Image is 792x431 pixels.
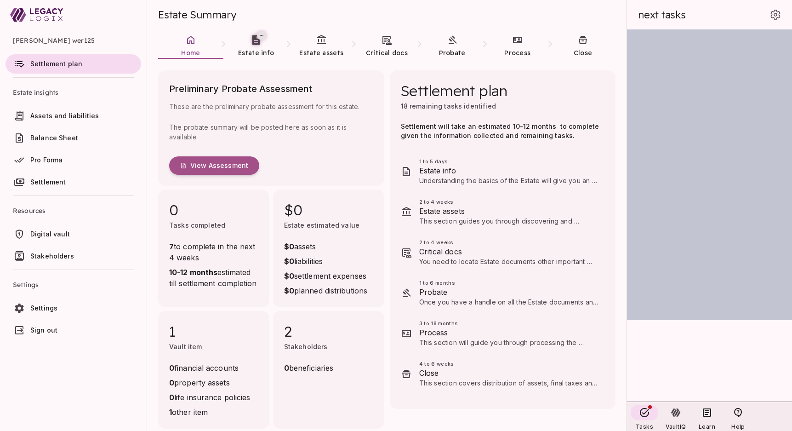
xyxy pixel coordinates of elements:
[504,49,530,57] span: Process
[390,273,616,313] div: 1 to 6 monthsProbateOnce you have a handle on all the Estate documents and assets, you can make a...
[273,311,384,429] div: 2Stakeholders0beneficiaries
[169,242,174,251] strong: 7
[169,322,258,340] span: 1
[401,81,507,100] span: Settlement plan
[169,407,250,418] span: other item
[419,298,600,379] span: Once you have a handle on all the Estate documents and assets, you can make a final determination...
[13,274,134,296] span: Settings
[284,241,367,252] span: assets
[731,423,745,430] span: Help
[699,423,715,430] span: Learn
[30,252,74,260] span: Stakeholders
[169,119,373,145] p: The probate summary will be posted here as soon as it is available
[419,176,601,185] p: Understanding the basics of the Estate will give you an early perspective on what’s in store for ...
[636,423,653,430] span: Tasks
[390,192,616,232] div: 2 to 4 weeksEstate assetsThis section guides you through discovering and documenting the deceased...
[284,271,294,281] strong: $0
[419,379,598,424] span: This section covers distribution of assets, final taxes and accounting, and how to wrap things up...
[181,49,200,57] span: Home
[190,161,248,170] span: View Assessment
[169,362,250,374] span: financial accounts
[284,221,359,229] span: Estate estimated value
[390,354,616,394] div: 4 to 6 weeksCloseThis section covers distribution of assets, final taxes and accounting, and how ...
[419,360,601,368] span: 4 to 6 weeks
[401,122,601,139] span: Settlement will take an estimated 10-12 months to complete given the information collected and re...
[6,247,141,266] a: Stakeholders
[419,320,601,327] span: 3 to 18 months
[6,299,141,318] a: Settings
[158,8,236,21] span: Estate Summary
[169,343,202,351] span: Vault item
[284,286,294,295] strong: $0
[30,60,82,68] span: Settlement plan
[169,393,174,402] strong: 0
[169,408,172,417] strong: 1
[284,285,367,296] span: planned distributions
[419,158,601,165] span: 1 to 5 days
[401,102,496,110] span: 18 remaining tasks identified
[6,54,141,74] a: Settlement plan
[30,156,63,164] span: Pro Forma
[30,178,66,186] span: Settlement
[284,257,294,266] strong: $0
[169,378,174,387] strong: 0
[390,151,616,192] div: 1 to 5 daysEstate infoUnderstanding the basics of the Estate will give you an early perspective o...
[158,190,269,307] div: 0Tasks completed7to complete in the next 4 weeks10-12 monthsestimated till settlement completion
[419,339,599,374] span: This section will guide you through processing the Estate’s assets. Tasks related to your specifi...
[6,224,141,244] a: Digital vault
[284,363,289,373] strong: 0
[419,206,601,217] span: Estate assets
[284,256,367,267] span: liabilities
[169,221,225,229] span: Tasks completed
[419,246,601,257] span: Critical docs
[30,112,99,120] span: Assets and liabilities
[284,322,373,340] span: 2
[6,106,141,126] a: Assets and liabilities
[419,279,601,287] span: 1 to 6 months
[419,239,601,246] span: 2 to 4 weeks
[419,258,592,302] span: You need to locate Estate documents other important items to settle the Estate, such as insurance...
[158,311,269,429] div: 1Vault item0financial accounts0property assets0life insurance policies1other item
[273,190,384,307] div: $0Estate estimated value$0assets$0liabilities$0settlement expenses$0planned distributions
[30,230,70,238] span: Digital vault
[419,217,601,280] span: This section guides you through discovering and documenting the deceased's financial assets and l...
[30,134,78,142] span: Balance Sheet
[169,102,373,111] span: These are the preliminary probate assessment for this estate.
[366,49,408,57] span: Critical docs
[169,377,250,388] span: property assets
[30,326,57,334] span: Sign out
[6,150,141,170] a: Pro Forma
[169,363,174,373] strong: 0
[30,304,57,312] span: Settings
[419,368,601,379] span: Close
[390,232,616,273] div: 2 to 4 weeksCritical docsYou need to locate Estate documents other important items to settle the ...
[169,268,217,277] strong: 10-12 months
[169,201,258,219] span: 0
[238,49,274,57] span: Estate info
[169,392,250,403] span: life insurance policies
[169,81,373,102] span: Preliminary Probate Assessment
[284,270,367,282] span: settlement expenses
[574,49,593,57] span: Close
[13,81,134,103] span: Estate insights
[284,343,328,351] span: Stakeholders
[169,241,258,263] span: to complete in the next 4 weeks
[6,128,141,148] a: Balance Sheet
[419,327,601,338] span: Process
[419,165,601,176] span: Estate info
[419,287,601,298] span: Probate
[169,156,259,175] button: View Assessment
[13,29,134,52] span: [PERSON_NAME] wer125
[299,49,343,57] span: Estate assets
[169,267,258,289] span: estimated till settlement completion
[439,49,466,57] span: Probate
[6,172,141,192] a: Settlement
[13,200,134,222] span: Resources
[6,321,141,340] a: Sign out
[666,423,686,430] span: VaultIQ
[638,8,686,21] span: next tasks
[284,201,373,219] span: $0
[419,198,601,206] span: 2 to 4 weeks
[284,362,333,374] span: beneficiaries
[390,313,616,354] div: 3 to 18 monthsProcessThis section will guide you through processing the Estate’s assets. Tasks re...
